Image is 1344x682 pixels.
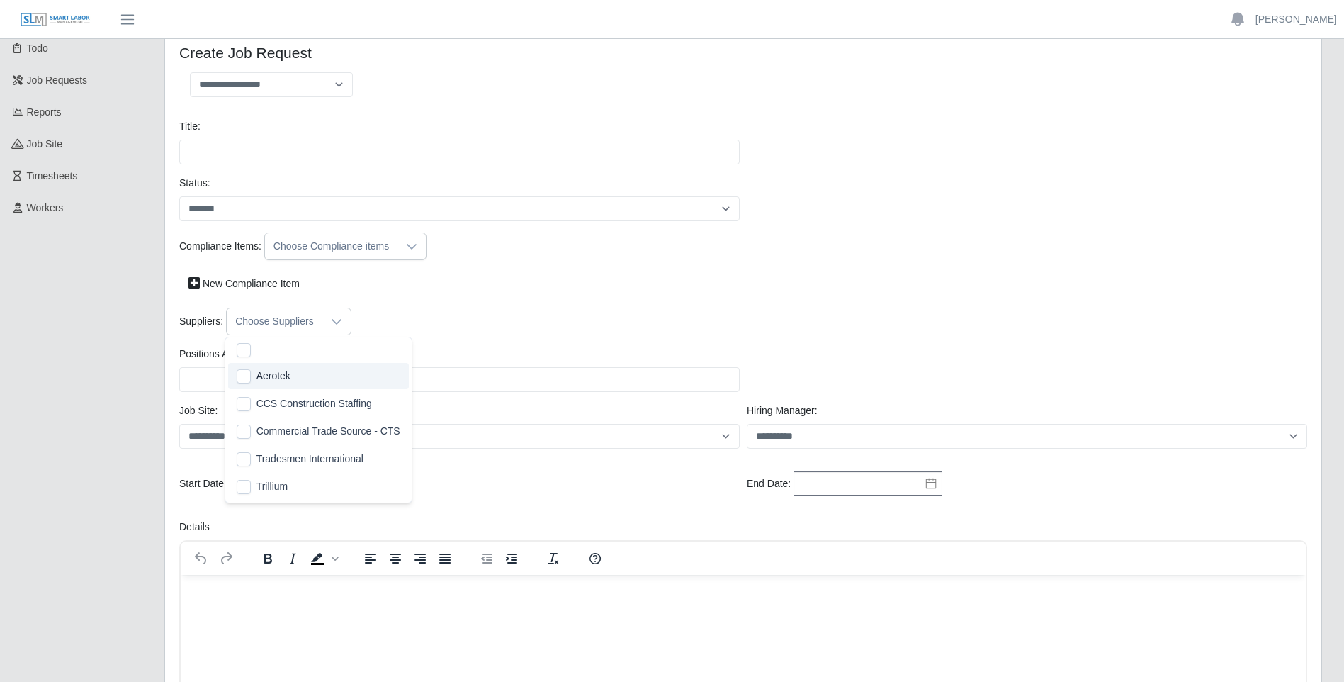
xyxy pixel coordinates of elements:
[179,347,264,362] label: Positions Available:
[179,476,227,491] label: Start Date:
[433,549,457,569] button: Justify
[228,446,409,472] li: Tradesmen International
[179,176,210,191] label: Status:
[228,391,409,417] li: CCS Construction Staffing
[27,74,88,86] span: Job Requests
[179,239,261,254] label: Compliance Items:
[214,549,238,569] button: Redo
[583,549,607,569] button: Help
[256,396,372,411] span: CCS Construction Staffing
[408,549,432,569] button: Align right
[225,360,412,503] ul: Option List
[256,479,288,494] span: Trillium
[179,314,223,329] label: Suppliers:
[265,233,397,259] div: Choose Compliance items
[228,418,409,445] li: Commercial Trade Source - CTS
[1255,12,1337,27] a: [PERSON_NAME]
[499,549,524,569] button: Increase indent
[747,403,818,418] label: Hiring Manager:
[475,549,499,569] button: Decrease indent
[228,363,409,389] li: Aerotek
[256,369,290,384] span: Aerotek
[256,452,363,466] span: Tradesmen International
[179,119,201,134] label: Title:
[27,106,62,118] span: Reports
[358,549,383,569] button: Align left
[305,549,341,569] div: Background color Black
[20,12,91,28] img: SLM Logo
[281,549,305,569] button: Italic
[189,549,213,569] button: Undo
[179,403,218,418] label: job site:
[256,424,400,439] span: Commercial Trade Source - CTS
[27,43,48,54] span: Todo
[541,549,565,569] button: Clear formatting
[179,272,309,296] a: New Compliance Item
[179,520,210,535] label: Details
[228,474,409,500] li: Trillium
[27,138,63,150] span: job site
[747,476,791,491] label: End Date:
[27,202,64,213] span: Workers
[27,170,78,181] span: Timesheets
[227,308,322,335] div: Choose Suppliers
[256,549,280,569] button: Bold
[179,44,733,62] h4: Create Job Request
[383,549,407,569] button: Align center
